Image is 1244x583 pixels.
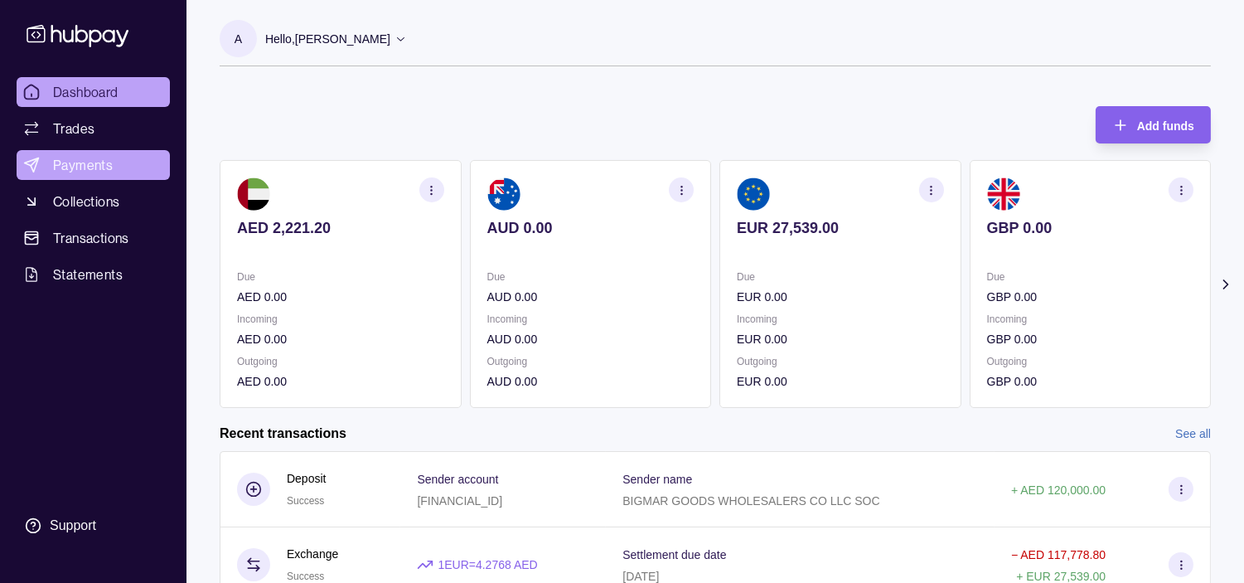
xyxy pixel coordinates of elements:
[987,177,1020,211] img: gb
[737,310,944,328] p: Incoming
[737,288,944,306] p: EUR 0.00
[487,177,520,211] img: au
[987,219,1194,237] p: GBP 0.00
[237,177,270,211] img: ae
[1137,119,1194,133] span: Add funds
[237,352,444,371] p: Outgoing
[50,517,96,535] div: Support
[17,150,170,180] a: Payments
[17,114,170,143] a: Trades
[237,372,444,391] p: AED 0.00
[987,372,1194,391] p: GBP 0.00
[622,473,692,486] p: Sender name
[737,177,770,211] img: eu
[987,310,1194,328] p: Incoming
[53,82,119,102] span: Dashboard
[1175,425,1211,443] a: See all
[17,508,170,543] a: Support
[737,330,944,348] p: EUR 0.00
[622,570,659,583] p: [DATE]
[53,265,123,284] span: Statements
[220,425,346,443] h2: Recent transactions
[487,372,695,391] p: AUD 0.00
[17,187,170,216] a: Collections
[287,571,324,582] span: Success
[1096,106,1211,143] button: Add funds
[737,219,944,237] p: EUR 27,539.00
[17,77,170,107] a: Dashboard
[265,30,390,48] p: Hello, [PERSON_NAME]
[237,310,444,328] p: Incoming
[417,473,498,486] p: Sender account
[987,352,1194,371] p: Outgoing
[487,288,695,306] p: AUD 0.00
[287,545,338,563] p: Exchange
[1016,570,1106,583] p: + EUR 27,539.00
[987,330,1194,348] p: GBP 0.00
[737,268,944,286] p: Due
[1011,548,1106,561] p: − AED 117,778.80
[487,219,695,237] p: AUD 0.00
[622,494,879,508] p: BIGMAR GOODS WHOLESALERS CO LLC SOC
[53,155,113,175] span: Payments
[987,268,1194,286] p: Due
[237,219,444,237] p: AED 2,221.20
[53,192,119,211] span: Collections
[487,330,695,348] p: AUD 0.00
[17,260,170,289] a: Statements
[237,330,444,348] p: AED 0.00
[237,288,444,306] p: AED 0.00
[487,352,695,371] p: Outgoing
[438,556,537,574] p: 1 EUR = 4.2768 AED
[487,268,695,286] p: Due
[237,268,444,286] p: Due
[17,223,170,253] a: Transactions
[737,372,944,391] p: EUR 0.00
[487,310,695,328] p: Incoming
[287,469,326,488] p: Deposit
[622,548,726,561] p: Settlement due date
[53,228,129,248] span: Transactions
[53,119,94,138] span: Trades
[1011,483,1106,497] p: + AED 120,000.00
[417,494,502,508] p: [FINANCIAL_ID]
[287,495,324,507] span: Success
[235,30,242,48] p: A
[987,288,1194,306] p: GBP 0.00
[737,352,944,371] p: Outgoing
